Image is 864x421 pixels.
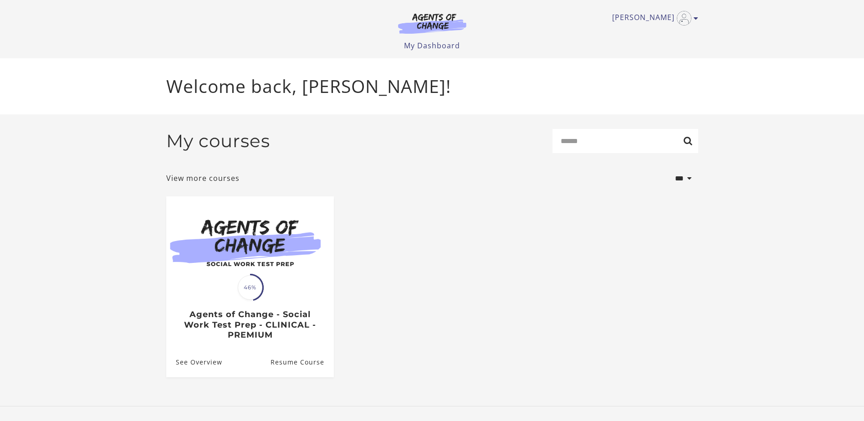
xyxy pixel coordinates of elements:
a: My Dashboard [404,41,460,51]
h3: Agents of Change - Social Work Test Prep - CLINICAL - PREMIUM [176,309,324,340]
p: Welcome back, [PERSON_NAME]! [166,73,698,100]
h2: My courses [166,130,270,152]
a: Agents of Change - Social Work Test Prep - CLINICAL - PREMIUM: Resume Course [270,347,333,377]
a: View more courses [166,173,240,184]
img: Agents of Change Logo [389,13,476,34]
span: 46% [238,275,262,300]
a: Toggle menu [612,11,694,26]
a: Agents of Change - Social Work Test Prep - CLINICAL - PREMIUM: See Overview [166,347,222,377]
